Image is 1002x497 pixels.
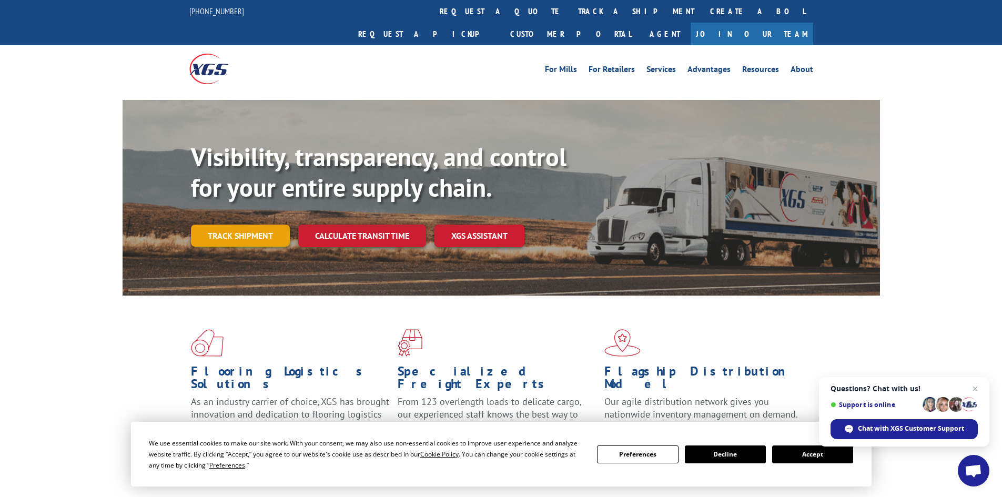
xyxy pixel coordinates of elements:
span: Questions? Chat with us! [831,384,978,393]
a: Customer Portal [502,23,639,45]
div: Cookie Consent Prompt [131,422,872,486]
a: For Mills [545,65,577,77]
a: Calculate transit time [298,225,426,247]
a: About [791,65,813,77]
b: Visibility, transparency, and control for your entire supply chain. [191,140,566,204]
span: Support is online [831,401,919,409]
a: Agent [639,23,691,45]
span: Preferences [209,461,245,470]
button: Accept [772,445,853,463]
button: Decline [685,445,766,463]
a: Services [646,65,676,77]
h1: Specialized Freight Experts [398,365,596,395]
h1: Flooring Logistics Solutions [191,365,390,395]
img: xgs-icon-total-supply-chain-intelligence-red [191,329,224,357]
h1: Flagship Distribution Model [604,365,803,395]
a: Track shipment [191,225,290,247]
a: [PHONE_NUMBER] [189,6,244,16]
p: From 123 overlength loads to delicate cargo, our experienced staff knows the best way to move you... [398,395,596,442]
div: We use essential cookies to make our site work. With your consent, we may also use non-essential ... [149,438,584,471]
div: Chat with XGS Customer Support [831,419,978,439]
a: Join Our Team [691,23,813,45]
span: As an industry carrier of choice, XGS has brought innovation and dedication to flooring logistics... [191,395,389,433]
a: XGS ASSISTANT [434,225,524,247]
span: Chat with XGS Customer Support [858,424,964,433]
span: Cookie Policy [420,450,459,459]
a: Resources [742,65,779,77]
div: Open chat [958,455,989,486]
img: xgs-icon-flagship-distribution-model-red [604,329,641,357]
span: Our agile distribution network gives you nationwide inventory management on demand. [604,395,798,420]
button: Preferences [597,445,678,463]
a: Advantages [687,65,731,77]
img: xgs-icon-focused-on-flooring-red [398,329,422,357]
a: Request a pickup [350,23,502,45]
span: Close chat [969,382,981,395]
a: For Retailers [589,65,635,77]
